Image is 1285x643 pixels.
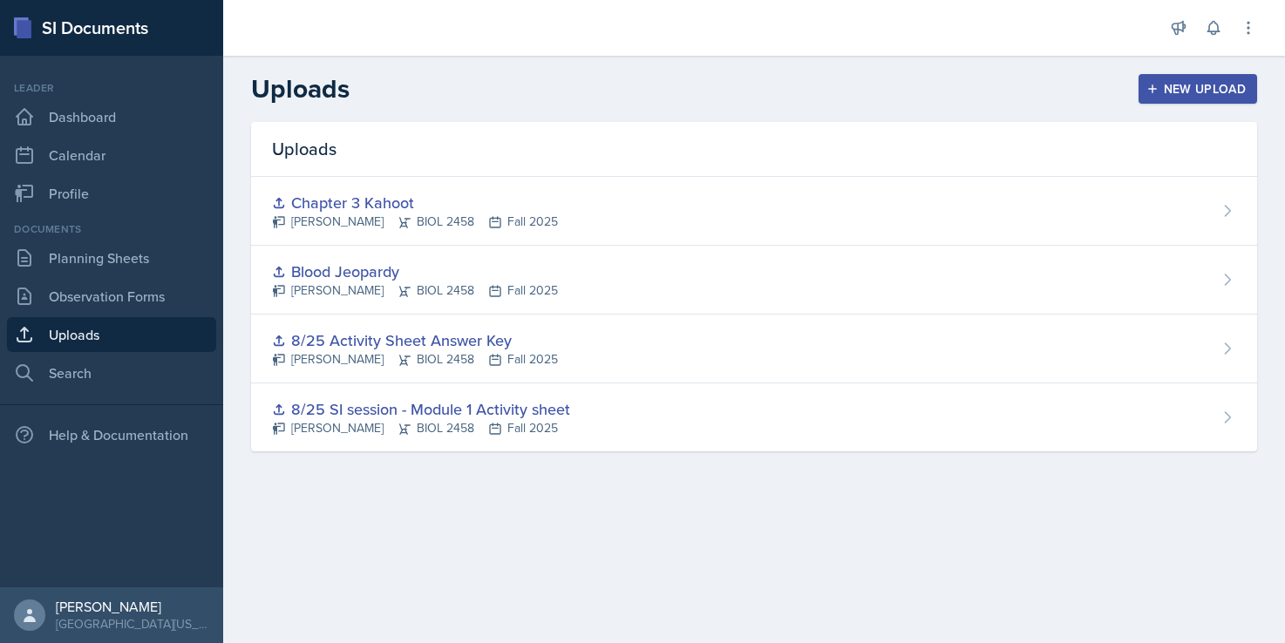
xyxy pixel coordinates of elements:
a: Dashboard [7,99,216,134]
div: [PERSON_NAME] BIOL 2458 Fall 2025 [272,213,558,231]
div: [PERSON_NAME] BIOL 2458 Fall 2025 [272,281,558,300]
a: Planning Sheets [7,240,216,275]
div: Leader [7,80,216,96]
div: Uploads [251,122,1257,177]
a: Blood Jeopardy [PERSON_NAME]BIOL 2458Fall 2025 [251,246,1257,315]
a: Calendar [7,138,216,173]
a: Profile [7,176,216,211]
h2: Uploads [251,73,350,105]
div: Help & Documentation [7,417,216,452]
a: 8/25 Activity Sheet Answer Key [PERSON_NAME]BIOL 2458Fall 2025 [251,315,1257,383]
div: Chapter 3 Kahoot [272,191,558,214]
div: [PERSON_NAME] [56,598,209,615]
div: 8/25 Activity Sheet Answer Key [272,328,558,352]
a: Observation Forms [7,279,216,314]
a: Search [7,355,216,390]
div: [GEOGRAPHIC_DATA][US_STATE] [56,615,209,633]
a: Chapter 3 Kahoot [PERSON_NAME]BIOL 2458Fall 2025 [251,177,1257,246]
div: [PERSON_NAME] BIOL 2458 Fall 2025 [272,350,558,369]
button: New Upload [1139,74,1258,104]
div: New Upload [1150,82,1247,96]
a: Uploads [7,317,216,352]
a: 8/25 SI session - Module 1 Activity sheet [PERSON_NAME]BIOL 2458Fall 2025 [251,383,1257,451]
div: 8/25 SI session - Module 1 Activity sheet [272,397,570,421]
div: Blood Jeopardy [272,260,558,283]
div: [PERSON_NAME] BIOL 2458 Fall 2025 [272,419,570,437]
div: Documents [7,221,216,237]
